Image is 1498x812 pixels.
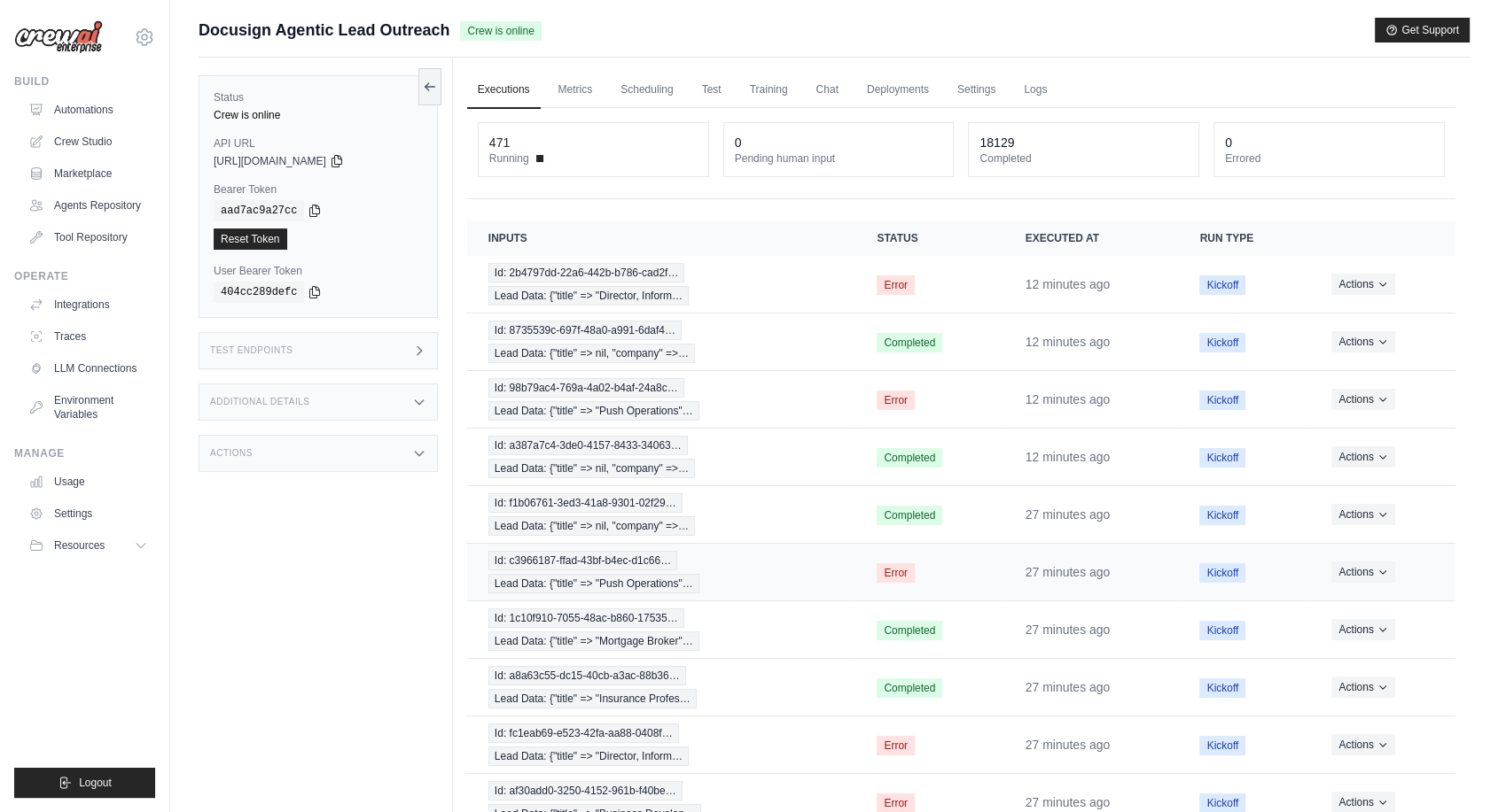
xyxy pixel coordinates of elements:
span: Lead Data: {"title" => "Director, Inform… [488,286,689,305]
code: 404cc289defc [214,282,304,303]
time: September 19, 2025 at 09:32 PDT [1026,680,1111,694]
a: View execution details for Id [488,551,835,593]
div: 18129 [979,134,1014,151]
button: Actions for execution [1331,331,1394,352]
a: View execution details for Id [488,608,835,651]
a: Test [691,72,732,109]
span: Lead Data: {"title" => "Mortgage Broker"… [488,631,699,651]
time: September 19, 2025 at 09:47 PDT [1026,335,1111,349]
img: Logo [14,20,103,54]
a: Scheduling [610,72,683,109]
h3: Additional Details [210,397,309,407]
th: Executed at [1004,220,1179,256]
a: Logs [1013,72,1057,109]
span: Error [877,736,915,755]
label: Status [214,90,423,104]
span: Completed [877,621,942,640]
a: View execution details for Id [488,723,835,766]
span: Running [489,151,529,166]
a: Executions [467,72,541,109]
time: September 19, 2025 at 09:32 PDT [1026,565,1111,579]
button: Actions for execution [1331,619,1394,640]
dt: Pending human input [735,151,943,166]
a: Marketplace [21,159,155,188]
span: Error [877,391,915,410]
span: Completed [877,506,942,525]
time: September 19, 2025 at 09:32 PDT [1026,623,1111,637]
th: Inputs [467,220,856,256]
span: Id: a8a63c55-dc15-40cb-a3ac-88b36… [488,666,686,685]
h3: Test Endpoints [210,345,293,356]
span: Kickoff [1199,333,1245,352]
button: Actions for execution [1331,677,1394,698]
span: Id: a387a7c4-3de0-4157-8433-34063… [488,436,688,455]
a: Tool Repository [21,223,155,251]
span: Kickoff [1199,736,1245,755]
button: Resources [21,531,155,560]
div: Manage [14,446,155,460]
code: aad7ac9a27cc [214,200,304,221]
button: Get Support [1375,18,1470,43]
a: View execution details for Id [488,666,835,708]
div: 0 [1225,134,1232,151]
a: Automations [21,96,155,124]
span: Lead Data: {"title" => nil, "company" =>… [488,344,695,363]
time: September 19, 2025 at 09:32 PDT [1026,507,1111,522]
time: September 19, 2025 at 09:47 PDT [1026,392,1111,406]
span: Lead Data: {"title" => "Insurance Profes… [488,689,697,708]
div: Crew is online [214,108,423,122]
span: Completed [877,678,942,698]
span: Kickoff [1199,563,1245,583]
button: Actions for execution [1331,734,1394,755]
button: Actions for execution [1331,561,1394,583]
a: View execution details for Id [488,436,835,478]
button: Actions for execution [1331,504,1394,525]
time: September 19, 2025 at 09:32 PDT [1026,795,1111,809]
span: Kickoff [1199,621,1245,640]
span: Kickoff [1199,506,1245,525]
span: Error [877,563,915,583]
time: September 19, 2025 at 09:47 PDT [1026,277,1111,291]
span: Kickoff [1199,275,1245,295]
span: Resources [54,538,105,553]
span: Error [877,275,915,295]
a: View execution details for Id [488,321,835,363]
div: Operate [14,269,155,283]
span: Lead Data: {"title" => "Push Operations"… [488,574,699,593]
span: Completed [877,333,942,352]
span: Crew is online [460,21,541,41]
a: Usage [21,468,155,496]
a: View execution details for Id [488,378,835,421]
span: Id: c3966187-ffad-43bf-b4ec-d1c66… [488,551,677,570]
a: Integrations [21,290,155,319]
a: View execution details for Id [488,493,835,536]
label: User Bearer Token [214,264,423,278]
span: Id: f1b06761-3ed3-41a8-9301-02f29… [488,493,683,513]
dt: Errored [1225,151,1433,166]
button: Actions for execution [1331,446,1394,468]
a: Reset Token [214,228,287,250]
label: API URL [214,136,423,151]
a: Settings [947,72,1006,109]
a: Settings [21,499,155,528]
span: [URL][DOMAIN_NAME] [214,154,326,168]
th: Run Type [1178,220,1310,256]
a: View execution details for Id [488,263,835,305]
button: Actions for execution [1331,274,1394,295]
th: Status [855,220,1003,256]
div: 0 [735,134,742,151]
span: Kickoff [1199,391,1245,410]
a: Deployments [856,72,940,109]
span: Lead Data: {"title" => nil, "company" =>… [488,459,695,478]
span: Logout [79,776,112,790]
a: Traces [21,322,155,351]
a: Chat [806,72,849,109]
span: Lead Data: {"title" => "Director, Inform… [488,746,689,766]
span: Completed [877,448,942,468]
span: Docusign Agentic Lead Outreach [199,18,449,43]
div: Build [14,74,155,89]
label: Bearer Token [214,182,423,197]
div: 471 [489,134,510,151]
a: Training [739,72,799,109]
span: Lead Data: {"title" => "Push Operations"… [488,401,699,421]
